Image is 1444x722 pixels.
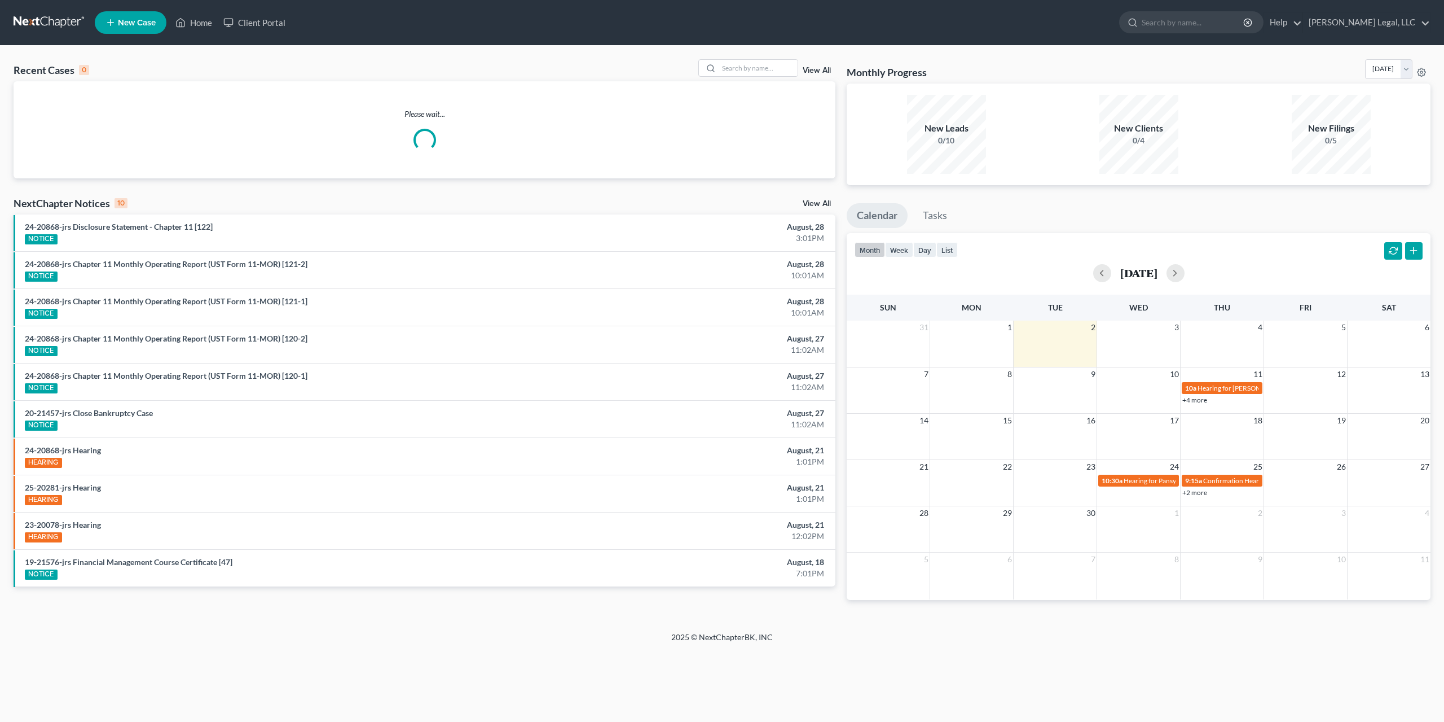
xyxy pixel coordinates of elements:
[14,63,89,77] div: Recent Cases
[1006,321,1013,334] span: 1
[565,419,824,430] div: 11:02AM
[1090,553,1097,566] span: 7
[1002,460,1013,474] span: 22
[1419,414,1430,427] span: 20
[14,108,835,120] p: Please wait...
[400,632,1044,652] div: 2025 © NextChapterBK, INC
[1257,506,1263,520] span: 2
[1120,267,1157,279] h2: [DATE]
[565,296,824,307] div: August, 28
[1340,321,1347,334] span: 5
[565,270,824,281] div: 10:01AM
[1090,367,1097,381] span: 9
[25,346,58,356] div: NOTICE
[1102,476,1122,485] span: 10:30a
[1419,460,1430,474] span: 27
[855,242,885,257] button: month
[1340,506,1347,520] span: 3
[565,482,824,493] div: August, 21
[1002,414,1013,427] span: 15
[918,414,930,427] span: 14
[847,203,908,228] a: Calendar
[1336,553,1347,566] span: 10
[1336,460,1347,474] span: 26
[880,303,896,312] span: Sun
[25,222,213,231] a: 24-20868-jrs Disclosure Statement - Chapter 11 [122]
[1292,122,1371,135] div: New Filings
[918,506,930,520] span: 28
[565,344,824,356] div: 11:02AM
[25,296,307,306] a: 24-20868-jrs Chapter 11 Monthly Operating Report (UST Form 11-MOR) [121-1]
[14,196,127,210] div: NextChapter Notices
[565,531,824,542] div: 12:02PM
[565,557,824,568] div: August, 18
[885,242,913,257] button: week
[913,203,957,228] a: Tasks
[803,67,831,75] a: View All
[565,370,824,382] div: August, 27
[1252,367,1263,381] span: 11
[565,233,824,244] div: 3:01PM
[1336,414,1347,427] span: 19
[962,303,981,312] span: Mon
[565,456,824,467] div: 1:01PM
[1048,303,1063,312] span: Tue
[25,557,232,567] a: 19-21576-jrs Financial Management Course Certificate [47]
[1173,506,1180,520] span: 1
[565,382,824,393] div: 11:02AM
[913,242,936,257] button: day
[907,135,986,146] div: 0/10
[1142,12,1245,33] input: Search by name...
[565,333,824,344] div: August, 27
[25,309,58,319] div: NOTICE
[1169,414,1180,427] span: 17
[1090,321,1097,334] span: 2
[1129,303,1148,312] span: Wed
[218,12,291,33] a: Client Portal
[1006,367,1013,381] span: 8
[25,272,58,282] div: NOTICE
[25,371,307,380] a: 24-20868-jrs Chapter 11 Monthly Operating Report (UST Form 11-MOR) [120-1]
[1169,367,1180,381] span: 10
[1173,553,1180,566] span: 8
[25,483,101,492] a: 25-20281-jrs Hearing
[1303,12,1430,33] a: [PERSON_NAME] Legal, LLC
[1185,384,1196,392] span: 10a
[118,19,156,27] span: New Case
[25,383,58,393] div: NOTICE
[847,65,927,79] h3: Monthly Progress
[1085,460,1097,474] span: 23
[565,259,824,270] div: August, 28
[1257,553,1263,566] span: 9
[1169,460,1180,474] span: 24
[918,460,930,474] span: 21
[907,122,986,135] div: New Leads
[1085,506,1097,520] span: 30
[1300,303,1311,312] span: Fri
[170,12,218,33] a: Home
[565,408,824,419] div: August, 27
[79,65,89,75] div: 0
[1382,303,1396,312] span: Sat
[1419,367,1430,381] span: 13
[1182,396,1207,404] a: +4 more
[25,234,58,244] div: NOTICE
[1099,135,1178,146] div: 0/4
[1419,553,1430,566] span: 11
[803,200,831,208] a: View All
[565,221,824,233] div: August, 28
[923,367,930,381] span: 7
[1257,321,1263,334] span: 4
[1198,384,1340,392] span: Hearing for [PERSON_NAME] [PERSON_NAME]
[115,198,127,208] div: 10
[565,519,824,531] div: August, 21
[565,568,824,579] div: 7:01PM
[1173,321,1180,334] span: 3
[1336,367,1347,381] span: 12
[25,334,307,343] a: 24-20868-jrs Chapter 11 Monthly Operating Report (UST Form 11-MOR) [120-2]
[25,421,58,431] div: NOTICE
[565,493,824,505] div: 1:01PM
[25,445,101,455] a: 24-20868-jrs Hearing
[1182,488,1207,497] a: +2 more
[1214,303,1230,312] span: Thu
